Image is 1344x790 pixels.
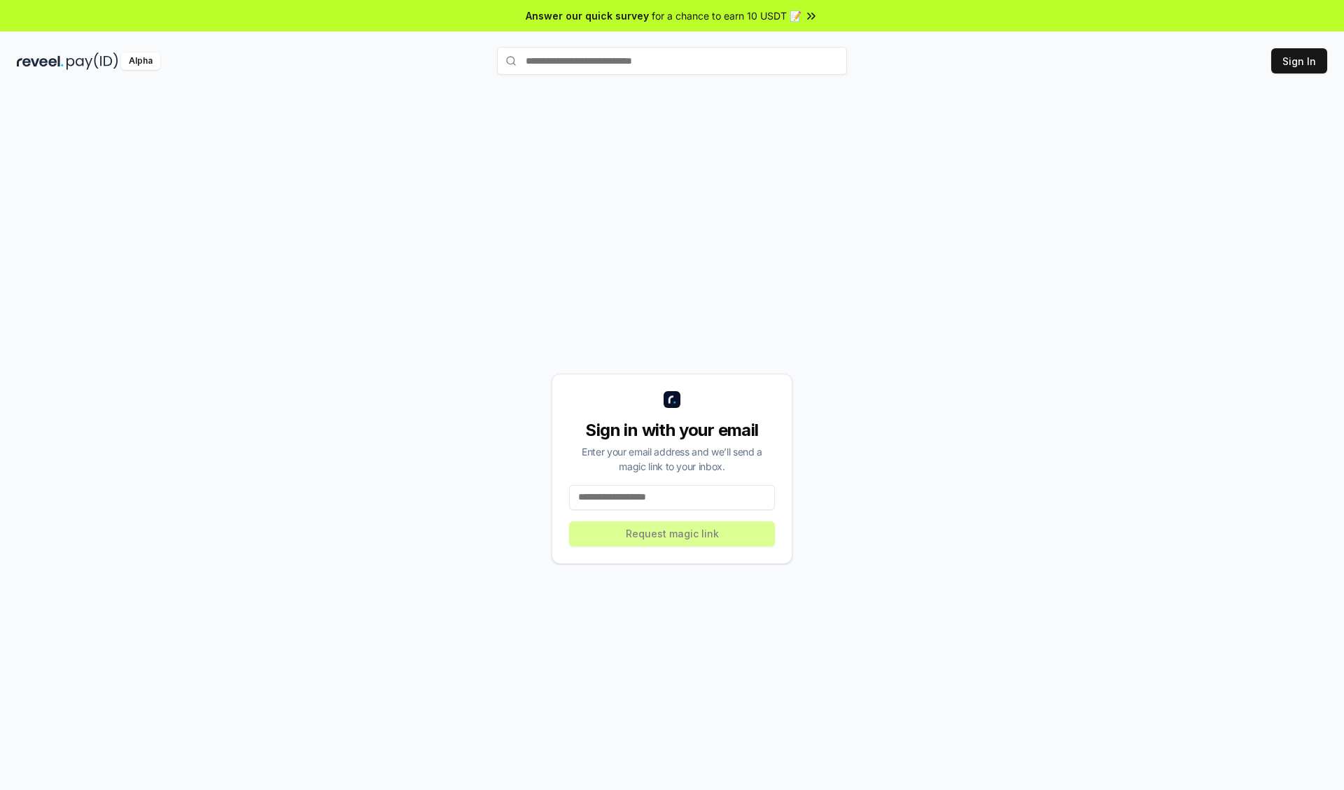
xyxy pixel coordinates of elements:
div: Sign in with your email [569,419,775,442]
span: Answer our quick survey [526,8,649,23]
div: Enter your email address and we’ll send a magic link to your inbox. [569,444,775,474]
img: pay_id [66,52,118,70]
img: reveel_dark [17,52,64,70]
button: Sign In [1271,48,1327,73]
img: logo_small [664,391,680,408]
div: Alpha [121,52,160,70]
span: for a chance to earn 10 USDT 📝 [652,8,801,23]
